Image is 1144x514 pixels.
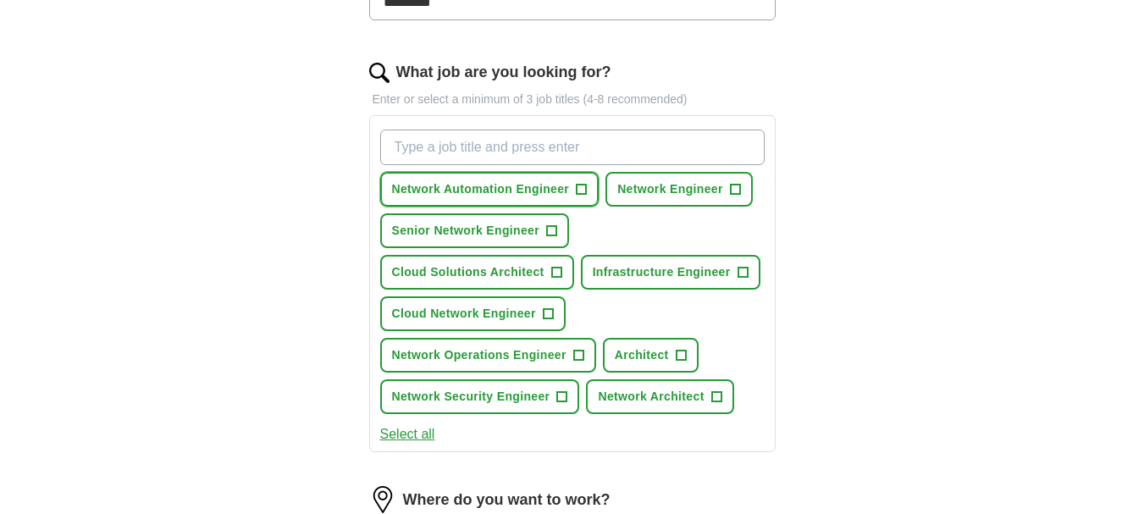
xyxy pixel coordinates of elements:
img: location.png [369,486,396,513]
button: Senior Network Engineer [380,213,570,248]
img: search.png [369,63,390,83]
button: Network Automation Engineer [380,172,600,207]
label: Where do you want to work? [403,489,611,511]
button: Network Security Engineer [380,379,580,414]
button: Network Engineer [605,172,753,207]
span: Cloud Solutions Architect [392,263,544,281]
button: Network Architect [586,379,733,414]
span: Cloud Network Engineer [392,305,536,323]
button: Infrastructure Engineer [581,255,760,290]
span: Network Security Engineer [392,388,550,406]
button: Cloud Network Engineer [380,296,566,331]
span: Network Operations Engineer [392,346,566,364]
input: Type a job title and press enter [380,130,765,165]
button: Select all [380,424,435,445]
span: Infrastructure Engineer [593,263,731,281]
span: Network Architect [598,388,704,406]
button: Architect [603,338,699,373]
span: Network Automation Engineer [392,180,570,198]
span: Architect [615,346,669,364]
p: Enter or select a minimum of 3 job titles (4-8 recommended) [369,91,776,108]
span: Senior Network Engineer [392,222,540,240]
span: Network Engineer [617,180,723,198]
label: What job are you looking for? [396,61,611,84]
button: Network Operations Engineer [380,338,596,373]
button: Cloud Solutions Architect [380,255,574,290]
